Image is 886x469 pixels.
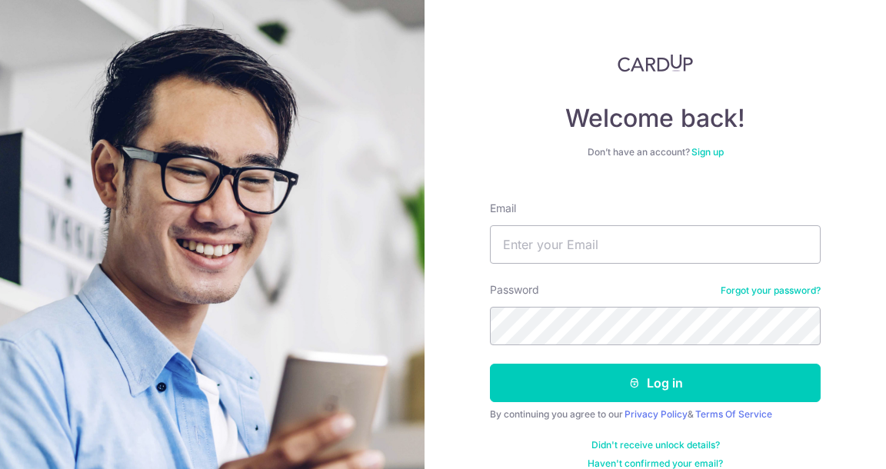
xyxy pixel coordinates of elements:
div: By continuing you agree to our & [490,408,821,421]
img: CardUp Logo [618,54,693,72]
input: Enter your Email [490,225,821,264]
a: Forgot your password? [721,284,821,297]
a: Didn't receive unlock details? [591,439,720,451]
div: Don’t have an account? [490,146,821,158]
a: Privacy Policy [625,408,688,420]
h4: Welcome back! [490,103,821,134]
button: Log in [490,364,821,402]
label: Email [490,201,516,216]
label: Password [490,282,539,298]
a: Sign up [691,146,724,158]
a: Terms Of Service [695,408,772,420]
